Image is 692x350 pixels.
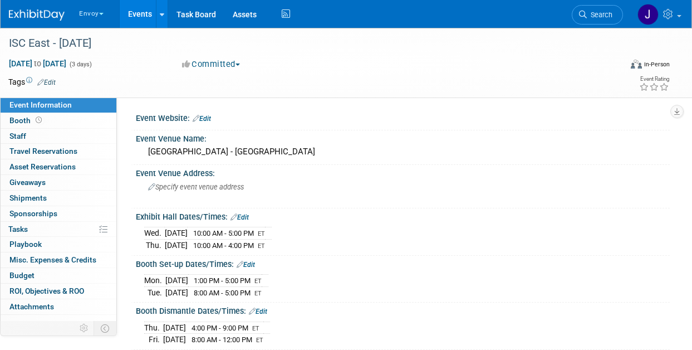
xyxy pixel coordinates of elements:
[9,302,54,311] span: Attachments
[9,255,96,264] span: Misc. Expenses & Credits
[1,129,116,144] a: Staff
[136,303,670,317] div: Booth Dismantle Dates/Times:
[194,276,251,285] span: 1:00 PM - 5:00 PM
[644,60,670,69] div: In-Person
[5,33,614,54] div: ISC East - [DATE]
[637,4,659,25] img: Jessica Luyster
[144,227,165,240] td: Wed.
[144,275,165,287] td: Mon.
[572,5,623,25] a: Search
[7,318,25,327] span: more
[144,286,165,298] td: Tue.
[1,222,116,237] a: Tasks
[178,59,244,70] button: Committed
[1,159,116,174] a: Asset Reservations
[136,110,670,124] div: Event Website:
[9,9,65,21] img: ExhibitDay
[1,144,116,159] a: Travel Reservations
[192,324,248,332] span: 4:00 PM - 9:00 PM
[1,315,116,330] a: more
[8,59,67,69] span: [DATE] [DATE]
[1,175,116,190] a: Giveaways
[8,225,28,234] span: Tasks
[9,286,84,295] span: ROI, Objectives & ROO
[193,229,254,237] span: 10:00 AM - 5:00 PM
[9,271,35,280] span: Budget
[8,76,56,87] td: Tags
[573,58,670,75] div: Event Format
[1,284,116,299] a: ROI, Objectives & ROO
[258,230,265,237] span: ET
[258,242,265,250] span: ET
[136,256,670,270] div: Booth Set-up Dates/Times:
[144,143,661,161] div: [GEOGRAPHIC_DATA] - [GEOGRAPHIC_DATA]
[193,115,211,123] a: Edit
[256,337,263,344] span: ET
[193,241,254,250] span: 10:00 AM - 4:00 PM
[9,100,72,109] span: Event Information
[144,240,165,251] td: Thu.
[136,165,670,179] div: Event Venue Address:
[144,322,163,334] td: Thu.
[1,268,116,283] a: Budget
[32,59,43,68] span: to
[230,213,249,221] a: Edit
[1,98,116,113] a: Event Information
[136,208,670,223] div: Exhibit Hall Dates/Times:
[9,147,77,155] span: Travel Reservations
[165,275,188,287] td: [DATE]
[148,183,244,191] span: Specify event venue address
[68,61,92,68] span: (3 days)
[254,278,262,285] span: ET
[9,240,42,249] span: Playbook
[1,299,116,314] a: Attachments
[9,193,47,202] span: Shipments
[587,11,612,19] span: Search
[163,322,186,334] td: [DATE]
[9,116,44,125] span: Booth
[1,252,116,268] a: Misc. Expenses & Credits
[249,308,267,315] a: Edit
[9,209,57,218] span: Sponsorships
[163,334,186,346] td: [DATE]
[94,321,117,336] td: Toggle Event Tabs
[165,286,188,298] td: [DATE]
[252,325,259,332] span: ET
[639,76,669,82] div: Event Rating
[1,206,116,221] a: Sponsorships
[631,60,642,69] img: Format-Inperson.png
[165,240,188,251] td: [DATE]
[194,289,251,297] span: 8:00 AM - 5:00 PM
[9,162,76,171] span: Asset Reservations
[1,113,116,128] a: Booth
[9,132,26,140] span: Staff
[1,191,116,206] a: Shipments
[136,130,670,144] div: Event Venue Name:
[192,336,252,344] span: 8:00 AM - 12:00 PM
[9,178,46,187] span: Giveaways
[254,290,262,297] span: ET
[75,321,94,336] td: Personalize Event Tab Strip
[33,116,44,124] span: Booth not reserved yet
[165,227,188,240] td: [DATE]
[144,334,163,346] td: Fri.
[237,261,255,269] a: Edit
[1,237,116,252] a: Playbook
[37,79,56,86] a: Edit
